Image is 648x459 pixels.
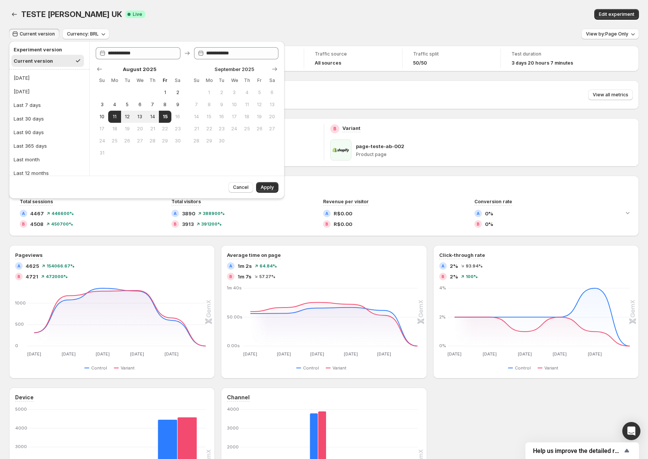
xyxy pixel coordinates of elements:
[253,87,266,99] button: Friday September 5 2025
[121,99,134,111] button: Tuesday August 5 2025
[227,285,242,291] text: 1m 40s
[356,142,404,150] p: page-teste-ab-002
[253,111,266,123] button: Friday September 19 2025
[162,90,168,96] span: 1
[227,394,250,401] h3: Channel
[244,102,250,108] span: 11
[27,351,41,357] text: [DATE]
[174,102,181,108] span: 9
[515,365,531,371] span: Control
[14,101,41,109] div: Last 7 days
[121,135,134,147] button: Tuesday August 26 2025
[146,74,159,87] th: Thursday
[342,124,361,132] p: Variant
[159,111,171,123] button: End of range Today Friday August 15 2025
[377,351,391,357] text: [DATE]
[96,99,108,111] button: Sunday August 3 2025
[162,138,168,144] span: 29
[333,365,347,371] span: Variant
[538,363,561,372] button: Variant
[356,151,633,158] p: Product page
[310,351,324,357] text: [DATE]
[334,210,352,217] span: R$0.00
[47,264,75,268] span: 154066.67 %
[137,114,143,120] span: 13
[599,11,634,17] span: Edit experiment
[21,10,122,19] span: TESTE [PERSON_NAME] UK
[30,220,44,228] span: 4508
[14,142,47,150] div: Last 365 days
[269,77,275,83] span: Sa
[277,351,291,357] text: [DATE]
[315,60,341,66] h4: All sources
[108,123,121,135] button: Monday August 18 2025
[96,123,108,135] button: Sunday August 17 2025
[203,135,215,147] button: Monday September 29 2025
[62,351,76,357] text: [DATE]
[206,114,212,120] span: 15
[171,74,184,87] th: Saturday
[544,365,558,371] span: Variant
[193,102,200,108] span: 7
[325,222,328,226] h2: B
[11,140,87,152] button: Last 365 days
[448,351,462,357] text: [DATE]
[233,184,249,190] span: Cancel
[203,123,215,135] button: Monday September 22 2025
[14,128,44,136] div: Last 90 days
[174,138,181,144] span: 30
[296,363,322,372] button: Control
[231,102,238,108] span: 10
[149,102,155,108] span: 7
[96,74,108,87] th: Sunday
[241,87,253,99] button: Thursday September 4 2025
[241,74,253,87] th: Thursday
[190,111,203,123] button: Sunday September 14 2025
[228,74,241,87] th: Wednesday
[215,123,228,135] button: Tuesday September 23 2025
[215,111,228,123] button: Tuesday September 16 2025
[231,90,238,96] span: 3
[134,74,146,87] th: Wednesday
[171,135,184,147] button: Saturday August 30 2025
[108,111,121,123] button: Start of range Monday August 11 2025
[124,114,131,120] span: 12
[586,31,628,37] span: View by: Page Only
[26,273,38,280] span: 4721
[485,220,493,228] span: 0%
[46,274,68,279] span: 472000 %
[96,147,108,159] button: Sunday August 31 2025
[334,220,352,228] span: R$0.00
[269,102,275,108] span: 13
[146,123,159,135] button: Thursday August 21 2025
[149,138,155,144] span: 28
[315,51,392,57] span: Traffic source
[15,300,26,306] text: 1000
[218,77,225,83] span: Tu
[99,138,105,144] span: 24
[622,207,633,218] button: Expand chart
[553,351,567,357] text: [DATE]
[121,123,134,135] button: Tuesday August 19 2025
[253,123,266,135] button: Friday September 26 2025
[96,351,110,357] text: [DATE]
[15,343,18,348] text: 0
[174,77,181,83] span: Sa
[137,77,143,83] span: We
[14,57,53,65] div: Current version
[466,264,483,268] span: 93.94 %
[206,102,212,108] span: 8
[108,74,121,87] th: Monday
[14,88,30,95] div: [DATE]
[244,351,258,357] text: [DATE]
[94,64,105,74] button: Show previous month, July 2025
[51,211,74,216] span: 446600 %
[315,50,392,67] a: Traffic sourceAll sources
[84,363,110,372] button: Control
[439,251,485,259] h3: Click-through rate
[174,211,177,216] h2: A
[241,111,253,123] button: Thursday September 18 2025
[134,99,146,111] button: Wednesday August 6 2025
[203,87,215,99] button: Monday September 1 2025
[203,211,225,216] span: 388900 %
